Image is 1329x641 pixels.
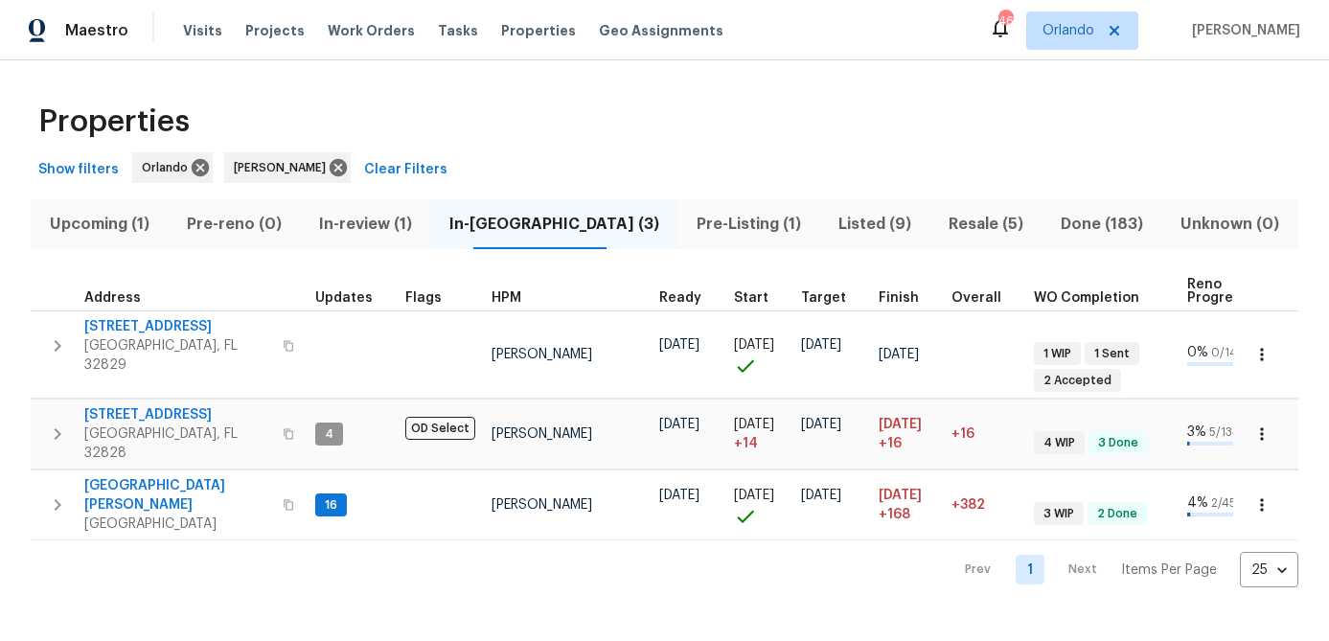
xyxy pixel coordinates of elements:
[142,158,195,177] span: Orlando
[879,434,902,453] span: +16
[315,291,373,305] span: Updates
[356,152,455,188] button: Clear Filters
[734,434,758,453] span: + 14
[1016,555,1044,584] a: Goto page 1
[726,310,793,399] td: Project started on time
[942,211,1031,238] span: Resale (5)
[1187,278,1249,305] span: Reno Progress
[1184,21,1300,40] span: [PERSON_NAME]
[234,158,333,177] span: [PERSON_NAME]
[328,21,415,40] span: Work Orders
[879,505,910,524] span: +168
[1121,561,1217,580] p: Items Per Page
[734,291,786,305] div: Actual renovation start date
[951,498,985,512] span: +382
[659,291,719,305] div: Earliest renovation start date (first business day after COE or Checkout)
[726,470,793,540] td: Project started on time
[879,418,922,431] span: [DATE]
[1211,347,1237,358] span: 0 / 14
[405,291,442,305] span: Flags
[659,338,699,352] span: [DATE]
[1090,435,1146,451] span: 3 Done
[951,427,974,441] span: +16
[311,211,419,238] span: In-review (1)
[84,336,271,375] span: [GEOGRAPHIC_DATA], FL 32829
[501,21,576,40] span: Properties
[1036,373,1119,389] span: 2 Accepted
[998,11,1012,31] div: 46
[224,152,351,183] div: [PERSON_NAME]
[1036,346,1079,362] span: 1 WIP
[1036,435,1083,451] span: 4 WIP
[65,21,128,40] span: Maestro
[801,291,846,305] span: Target
[734,489,774,502] span: [DATE]
[879,489,922,502] span: [DATE]
[492,348,592,361] span: [PERSON_NAME]
[405,417,475,440] span: OD Select
[1087,346,1137,362] span: 1 Sent
[442,211,666,238] span: In-[GEOGRAPHIC_DATA] (3)
[38,158,119,182] span: Show filters
[801,418,841,431] span: [DATE]
[42,211,156,238] span: Upcoming (1)
[801,338,841,352] span: [DATE]
[951,291,1019,305] div: Days past target finish date
[84,291,141,305] span: Address
[1174,211,1287,238] span: Unknown (0)
[84,317,271,336] span: [STREET_ADDRESS]
[659,291,701,305] span: Ready
[1211,497,1236,509] span: 2 / 45
[1036,506,1082,522] span: 3 WIP
[871,400,944,469] td: Scheduled to finish 16 day(s) late
[132,152,213,183] div: Orlando
[944,470,1026,540] td: 382 day(s) past target finish date
[1054,211,1151,238] span: Done (183)
[659,489,699,502] span: [DATE]
[1187,425,1206,439] span: 3 %
[801,489,841,502] span: [DATE]
[659,418,699,431] span: [DATE]
[1034,291,1139,305] span: WO Completion
[726,400,793,469] td: Project started 14 days late
[1187,496,1208,510] span: 4 %
[689,211,808,238] span: Pre-Listing (1)
[438,24,478,37] span: Tasks
[492,427,592,441] span: [PERSON_NAME]
[951,291,1001,305] span: Overall
[317,497,345,514] span: 16
[947,552,1298,587] nav: Pagination Navigation
[84,476,271,515] span: [GEOGRAPHIC_DATA][PERSON_NAME]
[492,498,592,512] span: [PERSON_NAME]
[84,424,271,463] span: [GEOGRAPHIC_DATA], FL 32828
[599,21,723,40] span: Geo Assignments
[38,112,190,131] span: Properties
[801,291,863,305] div: Target renovation project end date
[879,291,919,305] span: Finish
[364,158,447,182] span: Clear Filters
[492,291,521,305] span: HPM
[31,152,126,188] button: Show filters
[832,211,919,238] span: Listed (9)
[734,418,774,431] span: [DATE]
[879,348,919,361] span: [DATE]
[245,21,305,40] span: Projects
[1089,506,1145,522] span: 2 Done
[179,211,288,238] span: Pre-reno (0)
[84,515,271,534] span: [GEOGRAPHIC_DATA]
[1240,545,1298,595] div: 25
[183,21,222,40] span: Visits
[734,291,768,305] span: Start
[1187,346,1208,359] span: 0 %
[871,470,944,540] td: Scheduled to finish 168 day(s) late
[1043,21,1094,40] span: Orlando
[84,405,271,424] span: [STREET_ADDRESS]
[879,291,936,305] div: Projected renovation finish date
[944,400,1026,469] td: 16 day(s) past target finish date
[734,338,774,352] span: [DATE]
[1209,426,1240,438] span: 5 / 134
[317,426,341,443] span: 4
